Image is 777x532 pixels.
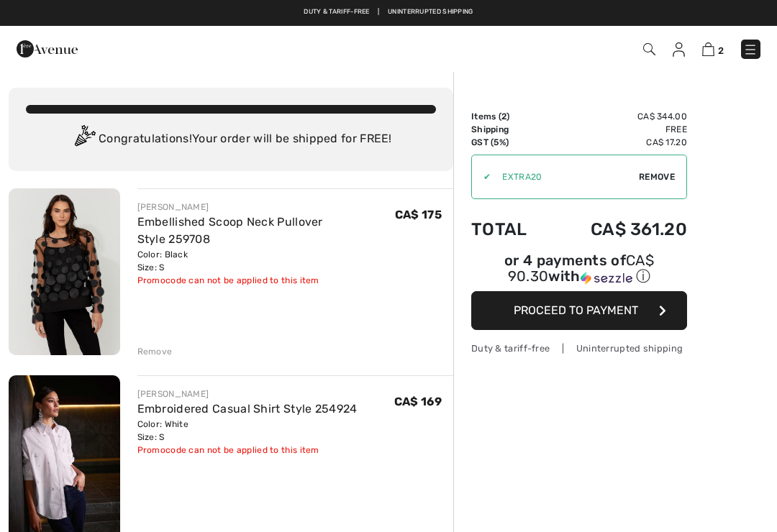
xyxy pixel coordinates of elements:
[137,248,395,274] div: Color: Black Size: S
[17,41,78,55] a: 1ère Avenue
[471,291,687,330] button: Proceed to Payment
[673,42,685,57] img: My Info
[471,136,550,149] td: GST (5%)
[26,125,436,154] div: Congratulations! Your order will be shipped for FREE!
[501,111,506,121] span: 2
[508,252,654,285] span: CA$ 90.30
[702,40,724,58] a: 2
[718,45,724,56] span: 2
[639,170,675,183] span: Remove
[550,136,687,149] td: CA$ 17.20
[491,155,639,198] input: Promo code
[137,215,323,246] a: Embellished Scoop Neck Pullover Style 259708
[514,303,638,317] span: Proceed to Payment
[137,402,358,416] a: Embroidered Casual Shirt Style 254924
[743,42,758,57] img: Menu
[395,208,442,221] span: CA$ 175
[471,123,550,136] td: Shipping
[137,345,173,358] div: Remove
[581,272,632,285] img: Sezzle
[394,395,442,408] span: CA$ 169
[472,170,491,183] div: ✔
[471,254,687,291] div: or 4 payments ofCA$ 90.30withSezzle Click to learn more about Sezzle
[137,444,358,457] div: Promocode can not be applied to this item
[137,418,358,444] div: Color: White Size: S
[702,42,714,56] img: Shopping Bag
[471,205,550,254] td: Total
[471,254,687,286] div: or 4 payments of with
[643,43,655,55] img: Search
[9,188,120,355] img: Embellished Scoop Neck Pullover Style 259708
[550,110,687,123] td: CA$ 344.00
[137,201,395,214] div: [PERSON_NAME]
[471,110,550,123] td: Items ( )
[550,123,687,136] td: Free
[471,341,687,355] div: Duty & tariff-free | Uninterrupted shipping
[550,205,687,254] td: CA$ 361.20
[70,125,99,154] img: Congratulation2.svg
[137,387,358,400] div: [PERSON_NAME]
[137,274,395,287] div: Promocode can not be applied to this item
[17,35,78,63] img: 1ère Avenue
